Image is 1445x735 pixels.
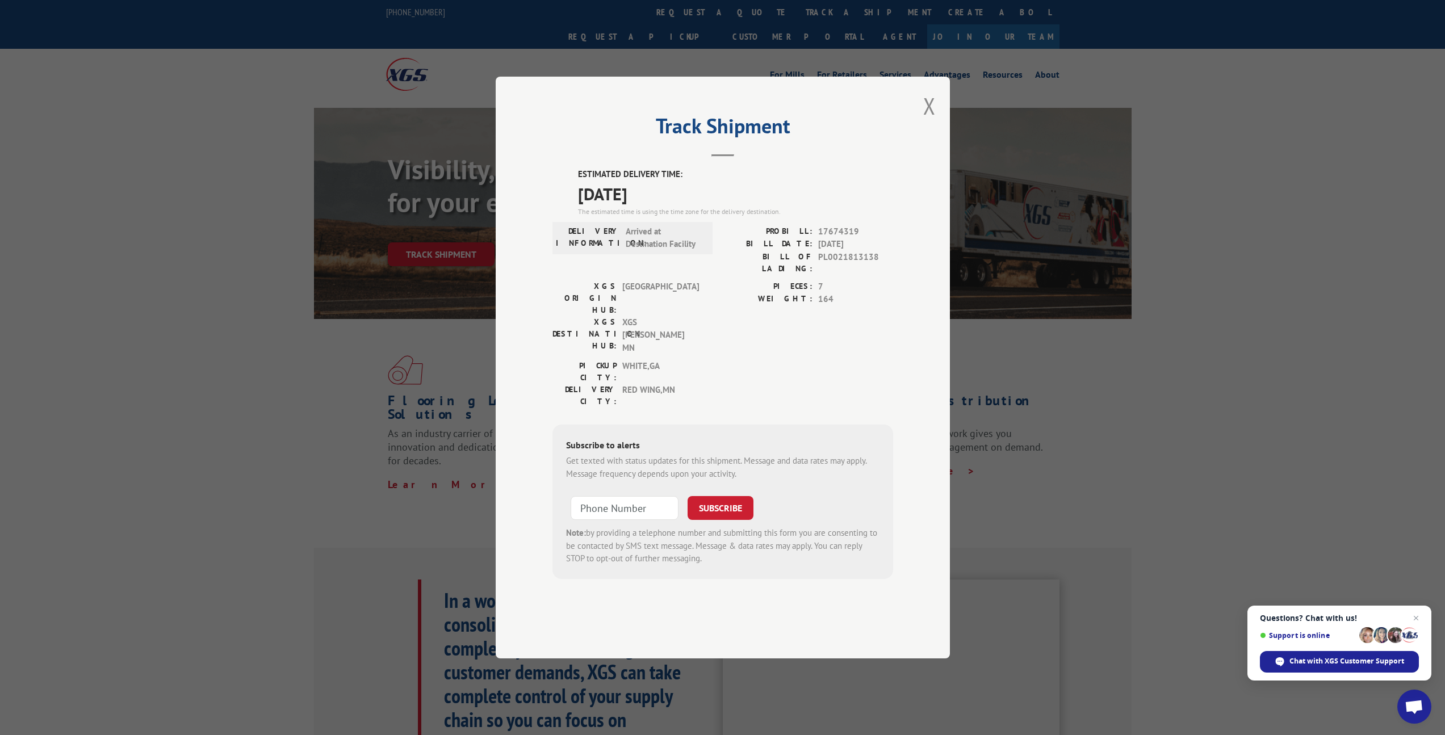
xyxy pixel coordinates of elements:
[552,360,617,384] label: PICKUP CITY:
[622,280,699,316] span: [GEOGRAPHIC_DATA]
[818,280,893,293] span: 7
[818,225,893,238] span: 17674319
[1289,656,1404,666] span: Chat with XGS Customer Support
[723,225,812,238] label: PROBILL:
[571,496,678,520] input: Phone Number
[552,316,617,355] label: XGS DESTINATION HUB:
[578,168,893,181] label: ESTIMATED DELIVERY TIME:
[556,225,620,251] label: DELIVERY INFORMATION:
[622,360,699,384] span: WHITE , GA
[578,181,893,207] span: [DATE]
[578,207,893,217] div: The estimated time is using the time zone for the delivery destination.
[1409,611,1423,625] span: Close chat
[626,225,702,251] span: Arrived at Destination Facility
[1260,614,1419,623] span: Questions? Chat with us!
[1260,651,1419,673] div: Chat with XGS Customer Support
[723,238,812,251] label: BILL DATE:
[723,280,812,293] label: PIECES:
[622,316,699,355] span: XGS [PERSON_NAME] MN
[622,384,699,408] span: RED WING , MN
[566,527,879,565] div: by providing a telephone number and submitting this form you are consenting to be contacted by SM...
[566,438,879,455] div: Subscribe to alerts
[688,496,753,520] button: SUBSCRIBE
[566,527,586,538] strong: Note:
[552,118,893,140] h2: Track Shipment
[818,238,893,251] span: [DATE]
[818,251,893,275] span: PL0021813138
[552,280,617,316] label: XGS ORIGIN HUB:
[1397,690,1431,724] div: Open chat
[723,251,812,275] label: BILL OF LADING:
[1260,631,1355,640] span: Support is online
[818,293,893,306] span: 164
[566,455,879,480] div: Get texted with status updates for this shipment. Message and data rates may apply. Message frequ...
[923,91,936,121] button: Close modal
[723,293,812,306] label: WEIGHT:
[552,384,617,408] label: DELIVERY CITY:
